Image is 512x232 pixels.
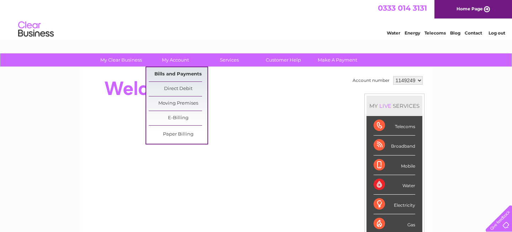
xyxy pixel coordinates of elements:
[308,53,367,67] a: Make A Payment
[149,127,207,142] a: Paper Billing
[465,30,482,36] a: Contact
[149,111,207,125] a: E-Billing
[424,30,446,36] a: Telecoms
[405,30,420,36] a: Energy
[149,96,207,111] a: Moving Premises
[489,30,505,36] a: Log out
[374,116,415,136] div: Telecoms
[88,4,424,35] div: Clear Business is a trading name of Verastar Limited (registered in [GEOGRAPHIC_DATA] No. 3667643...
[351,74,391,86] td: Account number
[378,102,393,109] div: LIVE
[450,30,460,36] a: Blog
[374,155,415,175] div: Mobile
[374,175,415,195] div: Water
[92,53,151,67] a: My Clear Business
[149,82,207,96] a: Direct Debit
[374,136,415,155] div: Broadband
[146,53,205,67] a: My Account
[378,4,427,12] a: 0333 014 3131
[374,195,415,214] div: Electricity
[366,96,422,116] div: MY SERVICES
[254,53,313,67] a: Customer Help
[18,19,54,40] img: logo.png
[387,30,400,36] a: Water
[200,53,259,67] a: Services
[149,67,207,81] a: Bills and Payments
